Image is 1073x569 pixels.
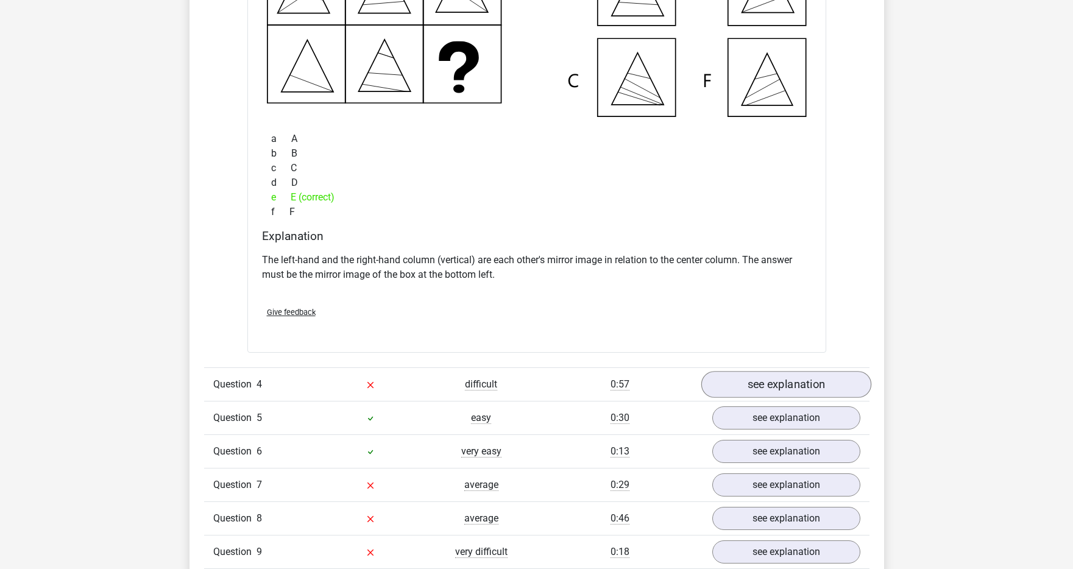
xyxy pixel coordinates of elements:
span: 6 [257,445,262,457]
a: see explanation [701,371,871,398]
span: Question [213,444,257,459]
span: 7 [257,479,262,490]
p: The left-hand and the right-hand column (vertical) are each other's mirror image in relation to t... [262,253,812,282]
span: Question [213,377,257,392]
span: 0:30 [611,412,629,424]
div: F [262,205,812,219]
span: 0:29 [611,479,629,491]
span: f [271,205,289,219]
span: Give feedback [267,308,316,317]
div: E (correct) [262,190,812,205]
span: 0:13 [611,445,629,458]
span: very difficult [455,546,508,558]
span: Question [213,511,257,526]
span: easy [471,412,491,424]
div: B [262,146,812,161]
div: A [262,132,812,146]
span: Question [213,545,257,559]
span: 5 [257,412,262,423]
span: 4 [257,378,262,390]
a: see explanation [712,440,860,463]
span: average [464,479,498,491]
span: difficult [465,378,497,391]
span: 9 [257,546,262,557]
span: very easy [461,445,501,458]
span: d [271,175,291,190]
h4: Explanation [262,229,812,243]
span: c [271,161,291,175]
a: see explanation [712,473,860,497]
span: 0:46 [611,512,629,525]
span: a [271,132,291,146]
div: C [262,161,812,175]
span: b [271,146,291,161]
span: Question [213,411,257,425]
span: 0:57 [611,378,629,391]
span: 8 [257,512,262,524]
span: e [271,190,291,205]
span: average [464,512,498,525]
div: D [262,175,812,190]
span: 0:18 [611,546,629,558]
span: Question [213,478,257,492]
a: see explanation [712,540,860,564]
a: see explanation [712,507,860,530]
a: see explanation [712,406,860,429]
